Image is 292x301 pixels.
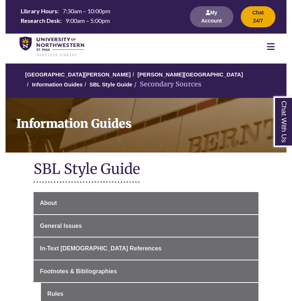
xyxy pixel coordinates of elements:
li: Secondary Sources [132,79,201,90]
th: Library Hours: [18,7,60,15]
a: About [34,192,258,214]
img: UNWSP Library Logo [20,37,84,57]
a: Footnotes & Bibliographies [34,260,258,283]
span: About [40,200,57,206]
a: Information Guides [32,81,83,88]
a: General Issues [34,215,258,237]
span: Footnotes & Bibliographies [40,268,117,274]
h1: SBL Style Guide [34,160,258,179]
th: Research Desk: [18,16,63,24]
span: In-Text [DEMOGRAPHIC_DATA] References [40,245,161,252]
button: Chat 24/7 [241,6,275,27]
h1: Information Guides [11,98,286,143]
a: Information Guides [6,98,286,153]
a: In-Text [DEMOGRAPHIC_DATA] References [34,237,258,260]
span: 9:00am – 5:00pm [66,17,110,24]
span: 7:30am – 10:00pm [63,7,110,14]
table: Hours Today [18,7,181,26]
a: My Account [190,17,233,24]
button: My Account [190,6,233,27]
a: Hours Today [18,7,181,27]
a: [PERSON_NAME][GEOGRAPHIC_DATA] [138,71,243,78]
a: SBL Style Guide [90,81,132,88]
a: [GEOGRAPHIC_DATA][PERSON_NAME] [25,71,131,78]
a: Chat 24/7 [241,17,275,24]
span: General Issues [40,223,82,229]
